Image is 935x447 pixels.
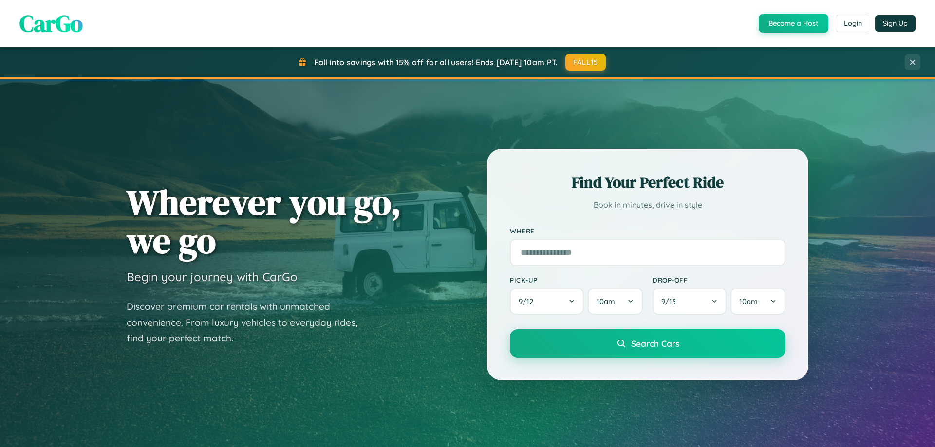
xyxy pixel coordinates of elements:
[653,276,785,284] label: Drop-off
[597,297,615,306] span: 10am
[127,269,298,284] h3: Begin your journey with CarGo
[631,338,679,349] span: Search Cars
[519,297,538,306] span: 9 / 12
[565,54,606,71] button: FALL15
[661,297,681,306] span: 9 / 13
[510,276,643,284] label: Pick-up
[510,198,785,212] p: Book in minutes, drive in style
[510,172,785,193] h2: Find Your Perfect Ride
[127,183,401,260] h1: Wherever you go, we go
[653,288,727,315] button: 9/13
[510,227,785,235] label: Where
[588,288,643,315] button: 10am
[759,14,828,33] button: Become a Host
[19,7,83,39] span: CarGo
[739,297,758,306] span: 10am
[875,15,916,32] button: Sign Up
[127,299,370,346] p: Discover premium car rentals with unmatched convenience. From luxury vehicles to everyday rides, ...
[510,329,785,358] button: Search Cars
[730,288,785,315] button: 10am
[836,15,870,32] button: Login
[314,57,558,67] span: Fall into savings with 15% off for all users! Ends [DATE] 10am PT.
[510,288,584,315] button: 9/12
